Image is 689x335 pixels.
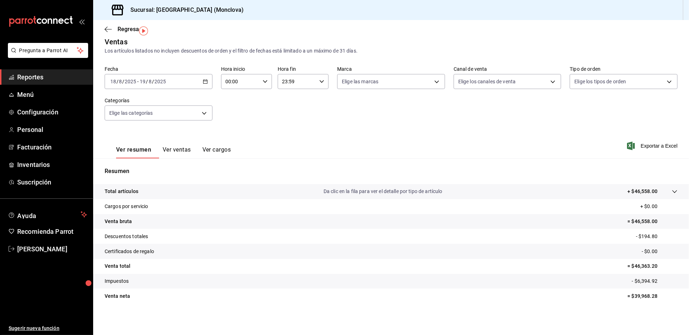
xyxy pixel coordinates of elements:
[17,244,87,254] span: [PERSON_NAME]
[125,6,244,14] h3: Sucursal: [GEOGRAPHIC_DATA] (Monclova)
[17,227,87,236] span: Recomienda Parrot
[627,262,678,270] p: = $46,363.20
[105,233,148,240] p: Descuentos totales
[105,98,212,103] label: Categorías
[152,79,154,84] span: /
[105,262,130,270] p: Venta total
[105,277,129,285] p: Impuestos
[124,79,137,84] input: ----
[116,146,151,158] button: Ver resumen
[105,36,128,47] div: Ventas
[105,26,141,33] button: Regresar
[640,203,678,210] p: + $0.00
[17,142,87,152] span: Facturación
[105,167,678,176] p: Resumen
[146,79,148,84] span: /
[110,79,116,84] input: --
[342,78,378,85] span: Elige las marcas
[137,79,139,84] span: -
[8,43,88,58] button: Pregunta a Parrot AI
[119,79,122,84] input: --
[17,72,87,82] span: Reportes
[154,79,166,84] input: ----
[105,67,212,72] label: Fecha
[139,26,148,35] img: Tooltip marker
[454,67,561,72] label: Canal de venta
[116,79,119,84] span: /
[79,19,85,24] button: open_drawer_menu
[105,203,148,210] p: Cargos por servicio
[148,79,152,84] input: --
[17,107,87,117] span: Configuración
[105,292,130,300] p: Venta neta
[118,26,141,33] span: Regresar
[5,52,88,59] a: Pregunta a Parrot AI
[17,90,87,99] span: Menú
[642,248,678,255] p: - $0.00
[105,188,138,195] p: Total artículos
[139,79,146,84] input: --
[570,67,678,72] label: Tipo de orden
[458,78,516,85] span: Elige los canales de venta
[632,277,678,285] p: - $6,394.92
[627,188,657,195] p: + $46,558.00
[627,218,678,225] p: = $46,558.00
[109,109,153,117] span: Elige las categorías
[17,210,78,219] span: Ayuda
[105,47,678,55] div: Los artículos listados no incluyen descuentos de orden y el filtro de fechas está limitado a un m...
[17,177,87,187] span: Suscripción
[116,146,231,158] div: navigation tabs
[574,78,626,85] span: Elige los tipos de orden
[324,188,442,195] p: Da clic en la fila para ver el detalle por tipo de artículo
[337,67,445,72] label: Marca
[628,142,678,150] button: Exportar a Excel
[19,47,77,54] span: Pregunta a Parrot AI
[122,79,124,84] span: /
[163,146,191,158] button: Ver ventas
[9,325,87,332] span: Sugerir nueva función
[17,125,87,134] span: Personal
[636,233,678,240] p: - $194.80
[627,292,678,300] p: = $39,968.28
[202,146,231,158] button: Ver cargos
[278,67,329,72] label: Hora fin
[105,218,132,225] p: Venta bruta
[17,160,87,169] span: Inventarios
[221,67,272,72] label: Hora inicio
[105,248,154,255] p: Certificados de regalo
